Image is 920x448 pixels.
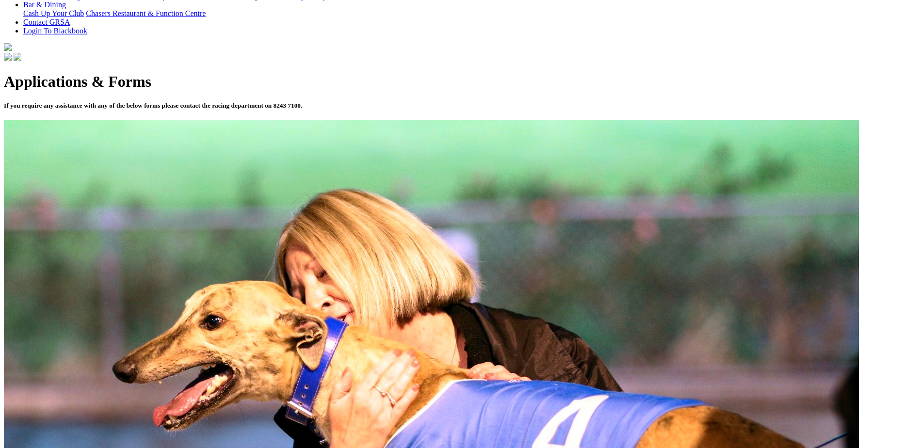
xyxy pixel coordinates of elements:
[23,9,916,18] div: Bar & Dining
[23,9,84,17] a: Cash Up Your Club
[4,102,916,110] h5: If you require any assistance with any of the below forms please contact the racing department on...
[4,53,12,61] img: facebook.svg
[14,53,21,61] img: twitter.svg
[23,27,87,35] a: Login To Blackbook
[4,43,12,51] img: logo-grsa-white.png
[4,73,916,91] h1: Applications & Forms
[23,18,70,26] a: Contact GRSA
[23,0,66,9] a: Bar & Dining
[86,9,206,17] a: Chasers Restaurant & Function Centre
